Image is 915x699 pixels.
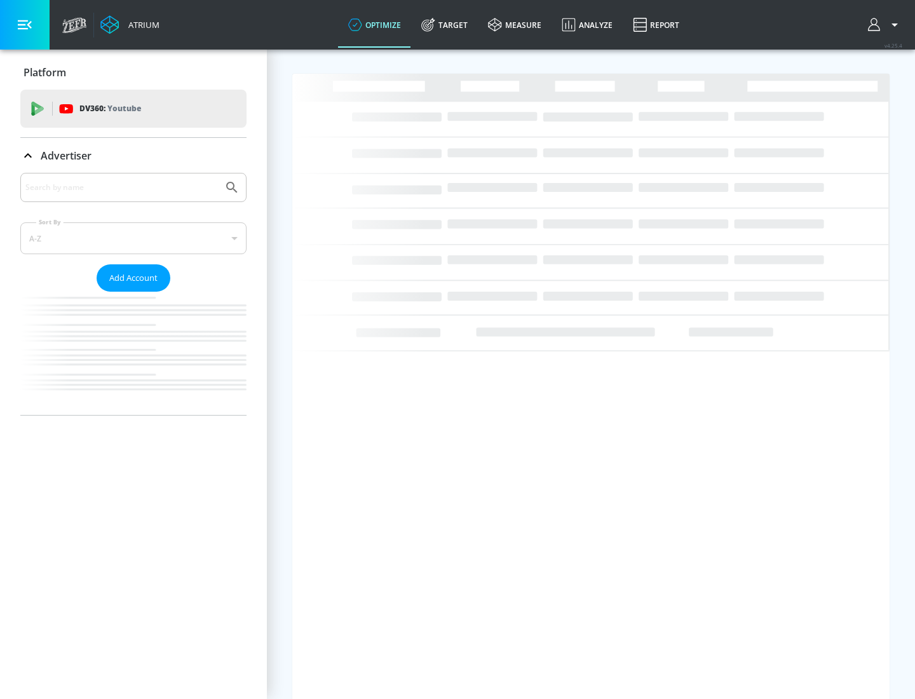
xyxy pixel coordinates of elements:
a: Report [623,2,689,48]
div: A-Z [20,222,247,254]
p: Youtube [107,102,141,115]
a: Atrium [100,15,159,34]
p: Advertiser [41,149,91,163]
p: DV360: [79,102,141,116]
span: Add Account [109,271,158,285]
a: measure [478,2,552,48]
label: Sort By [36,218,64,226]
p: Platform [24,65,66,79]
button: Add Account [97,264,170,292]
div: Atrium [123,19,159,31]
a: Target [411,2,478,48]
input: Search by name [25,179,218,196]
div: DV360: Youtube [20,90,247,128]
span: v 4.25.4 [884,42,902,49]
a: Analyze [552,2,623,48]
nav: list of Advertiser [20,292,247,415]
div: Advertiser [20,173,247,415]
div: Advertiser [20,138,247,173]
a: optimize [338,2,411,48]
div: Platform [20,55,247,90]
